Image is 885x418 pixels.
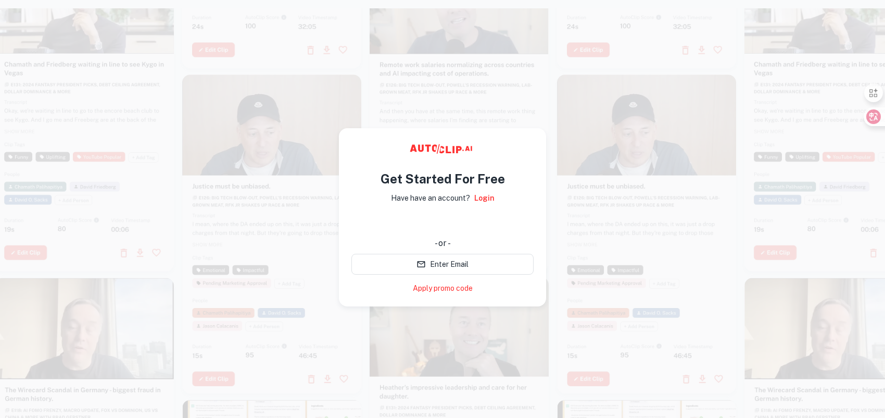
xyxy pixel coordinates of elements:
[381,169,505,188] h4: Get Started For Free
[351,237,534,250] div: - or -
[351,254,534,275] button: Enter Email
[474,192,495,204] a: Login
[391,192,470,204] p: Have have an account?
[413,283,473,294] a: Apply promo code
[346,211,539,234] iframe: “使用 Google 账号登录”按钮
